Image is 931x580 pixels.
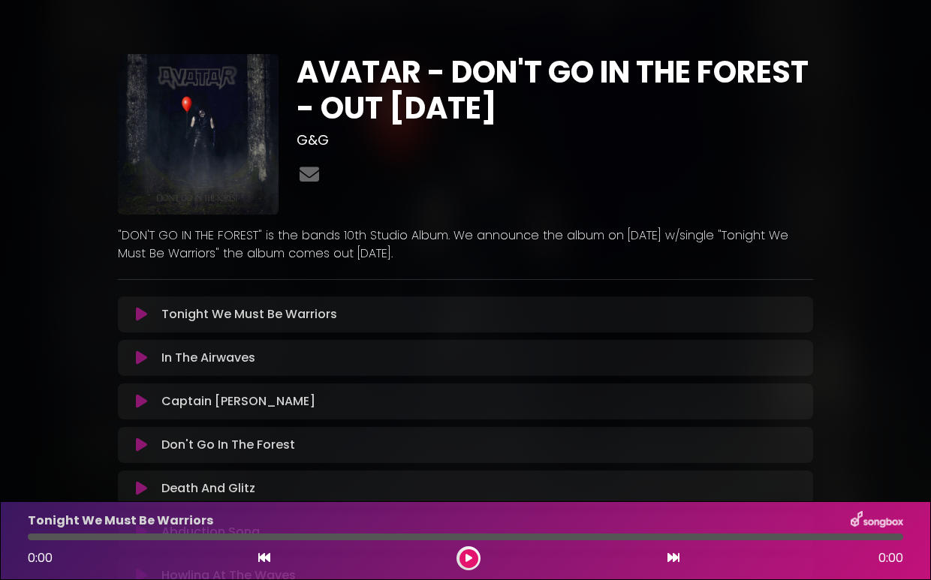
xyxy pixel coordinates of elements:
[297,54,814,126] h1: AVATAR - DON'T GO IN THE FOREST - OUT [DATE]
[118,227,813,263] p: "DON'T GO IN THE FOREST" is the bands 10th Studio Album. We announce the album on [DATE] w/single...
[878,549,903,567] span: 0:00
[118,54,279,215] img: F2dxkizfSxmxPj36bnub
[161,479,255,497] p: Death And Glitz
[161,349,255,367] p: In The Airwaves
[161,436,295,454] p: Don't Go In The Forest
[28,512,213,530] p: Tonight We Must Be Warriors
[851,511,903,530] img: songbox-logo-white.png
[297,132,814,149] h3: G&G
[161,392,315,410] p: Captain [PERSON_NAME]
[28,549,53,566] span: 0:00
[161,305,337,323] p: Tonight We Must Be Warriors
